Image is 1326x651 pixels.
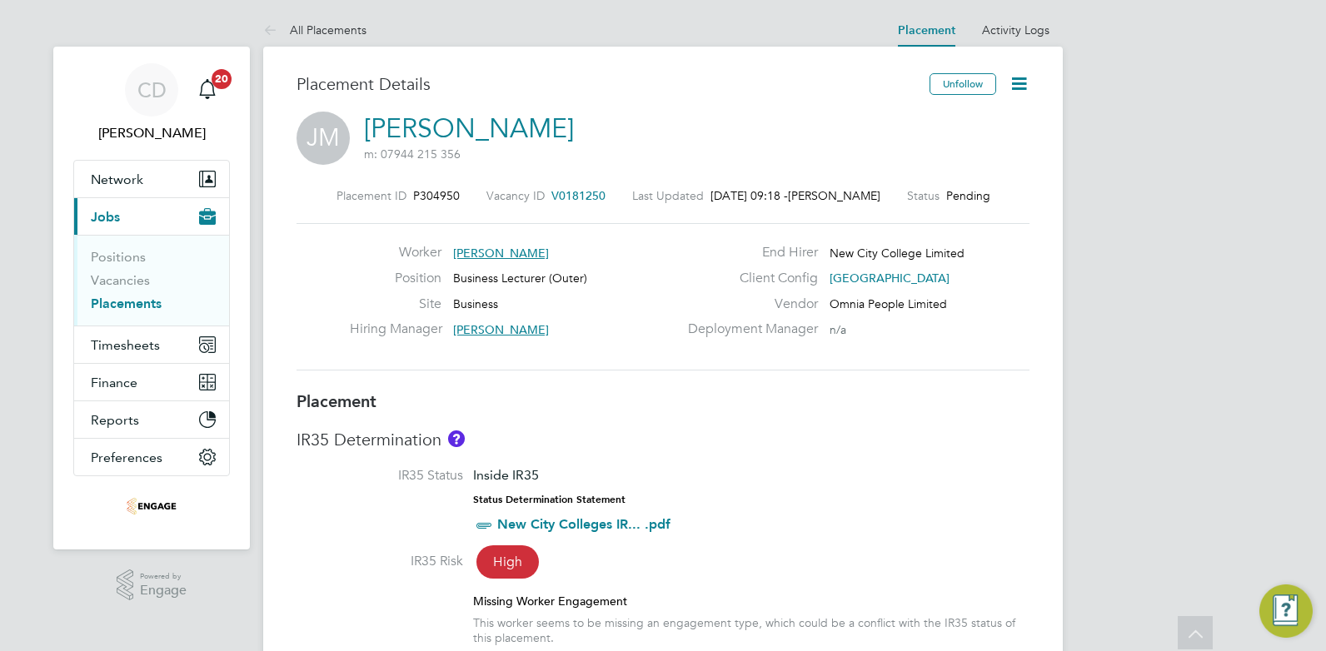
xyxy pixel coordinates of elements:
span: Reports [91,412,139,428]
span: Preferences [91,450,162,465]
button: Reports [74,401,229,438]
a: Placements [91,296,162,311]
a: [PERSON_NAME] [364,112,574,145]
span: Business Lecturer (Outer) [453,271,587,286]
label: IR35 Risk [297,553,463,570]
strong: Status Determination Statement [473,494,626,505]
label: Vendor [678,296,818,313]
span: [PERSON_NAME] [788,188,880,203]
label: Site [350,296,441,313]
span: CD [137,79,167,101]
span: P304950 [413,188,460,203]
button: Preferences [74,439,229,475]
label: Vacancy ID [486,188,545,203]
a: Positions [91,249,146,265]
h3: IR35 Determination [297,429,1029,450]
label: Hiring Manager [350,321,441,338]
span: JM [297,112,350,165]
label: Deployment Manager [678,321,818,338]
button: Network [74,161,229,197]
label: Placement ID [336,188,406,203]
button: Engage Resource Center [1259,584,1313,638]
span: Engage [140,584,187,598]
span: V0181250 [551,188,606,203]
span: Business [453,296,498,311]
h3: Placement Details [297,73,917,95]
a: Go to home page [73,493,230,519]
span: m: 07944 215 356 [364,147,461,162]
span: Network [91,171,143,187]
nav: Main navigation [53,47,250,549]
label: IR35 Status [297,467,463,485]
div: Missing Worker Engagement [473,594,1029,609]
span: n/a [830,322,846,337]
span: 20 [212,69,232,89]
a: Activity Logs [982,22,1049,37]
b: Placement [297,391,376,411]
a: Placement [898,23,955,37]
a: Vacancies [91,272,150,288]
div: This worker seems to be missing an engagement type, which could be a conflict with the IR35 statu... [473,615,1029,645]
button: About IR35 [448,430,465,447]
a: New City Colleges IR... .pdf [497,516,670,532]
a: All Placements [263,22,366,37]
label: Worker [350,244,441,261]
a: Powered byEngage [117,569,187,601]
label: Position [350,270,441,287]
span: Omnia People Limited [830,296,947,311]
div: Jobs [74,235,229,325]
label: Last Updated [632,188,704,203]
span: Powered by [140,569,187,584]
button: Jobs [74,198,229,235]
span: Jobs [91,209,120,225]
span: [PERSON_NAME] [453,322,549,337]
a: 20 [191,63,224,117]
a: CD[PERSON_NAME] [73,63,230,143]
button: Finance [74,364,229,400]
button: Timesheets [74,326,229,363]
span: Claire Duggan [73,123,230,143]
span: Pending [946,188,990,203]
img: omniapeople-logo-retina.png [127,493,177,519]
span: [PERSON_NAME] [453,246,549,261]
label: End Hirer [678,244,818,261]
button: Unfollow [930,73,996,95]
span: Timesheets [91,337,160,353]
span: New City College Limited [830,246,965,261]
span: High [476,545,539,579]
span: [DATE] 09:18 - [710,188,788,203]
span: [GEOGRAPHIC_DATA] [830,271,950,286]
label: Client Config [678,270,818,287]
span: Inside IR35 [473,467,539,483]
label: Status [907,188,940,203]
span: Finance [91,375,137,390]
